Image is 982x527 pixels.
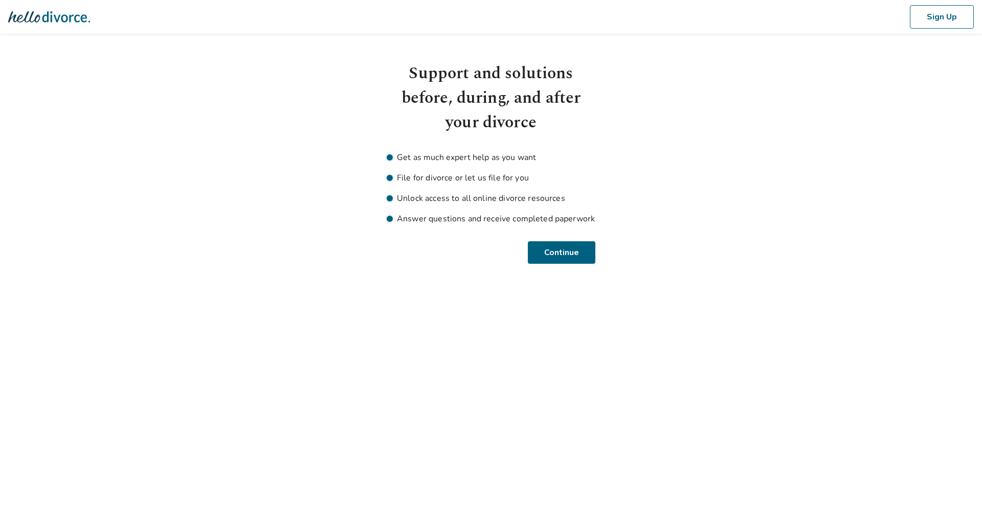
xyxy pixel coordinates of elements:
[387,192,595,204] li: Unlock access to all online divorce resources
[528,241,595,264] button: Continue
[910,5,974,29] button: Sign Up
[387,213,595,225] li: Answer questions and receive completed paperwork
[387,61,595,135] h1: Support and solutions before, during, and after your divorce
[8,7,90,27] img: Hello Divorce Logo
[387,151,595,164] li: Get as much expert help as you want
[387,172,595,184] li: File for divorce or let us file for you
